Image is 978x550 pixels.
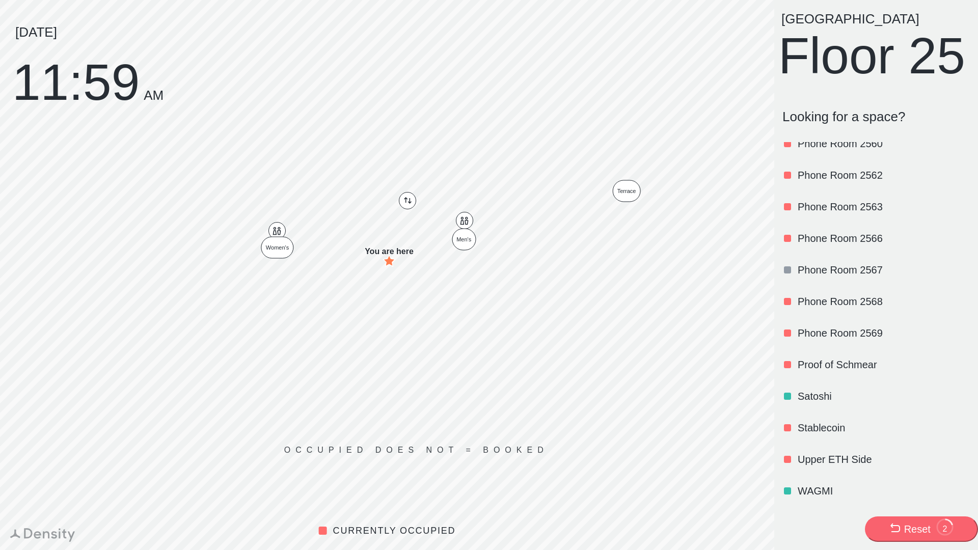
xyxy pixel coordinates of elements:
p: Phone Room 2566 [798,231,968,245]
p: WAGMI [798,484,968,498]
div: 2 [936,525,954,534]
p: Satoshi [798,389,968,403]
p: Phone Room 2560 [798,136,968,151]
p: Proof of Schmear [798,358,968,372]
p: Phone Room 2567 [798,263,968,277]
p: Phone Room 2568 [798,294,968,309]
p: Phone Room 2563 [798,200,968,214]
p: Phone Room 2562 [798,168,968,182]
button: Reset2 [865,516,978,542]
div: Reset [904,522,931,536]
p: Phone Room 2569 [798,326,968,340]
p: Looking for a space? [782,109,970,125]
p: Upper ETH Side [798,452,968,466]
p: Stablecoin [798,421,968,435]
